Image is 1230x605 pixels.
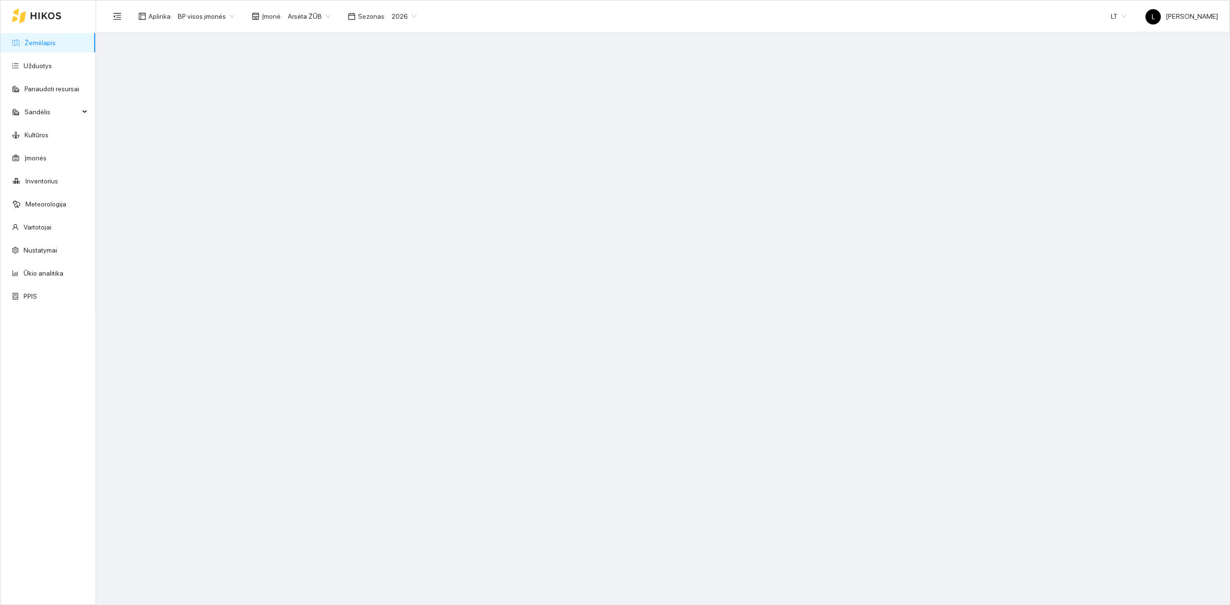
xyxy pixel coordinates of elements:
[392,9,417,24] span: 2026
[178,9,234,24] span: BP visos įmonės
[24,223,51,231] a: Vartotojai
[288,9,331,24] span: Arsėta ŽŪB
[1152,9,1155,24] span: L
[25,131,49,139] a: Kultūros
[148,11,172,22] span: Aplinka :
[24,62,52,70] a: Užduotys
[262,11,282,22] span: Įmonė :
[348,12,356,20] span: calendar
[25,85,79,93] a: Panaudoti resursai
[1145,12,1218,20] span: [PERSON_NAME]
[1111,9,1126,24] span: LT
[25,154,47,162] a: Įmonės
[24,246,57,254] a: Nustatymai
[25,200,66,208] a: Meteorologija
[138,12,146,20] span: layout
[25,102,79,121] span: Sandėlis
[25,39,56,47] a: Žemėlapis
[108,7,127,26] button: menu-fold
[113,12,122,21] span: menu-fold
[24,269,63,277] a: Ūkio analitika
[252,12,259,20] span: shop
[358,11,386,22] span: Sezonas :
[24,292,37,300] a: PPIS
[25,177,58,185] a: Inventorius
